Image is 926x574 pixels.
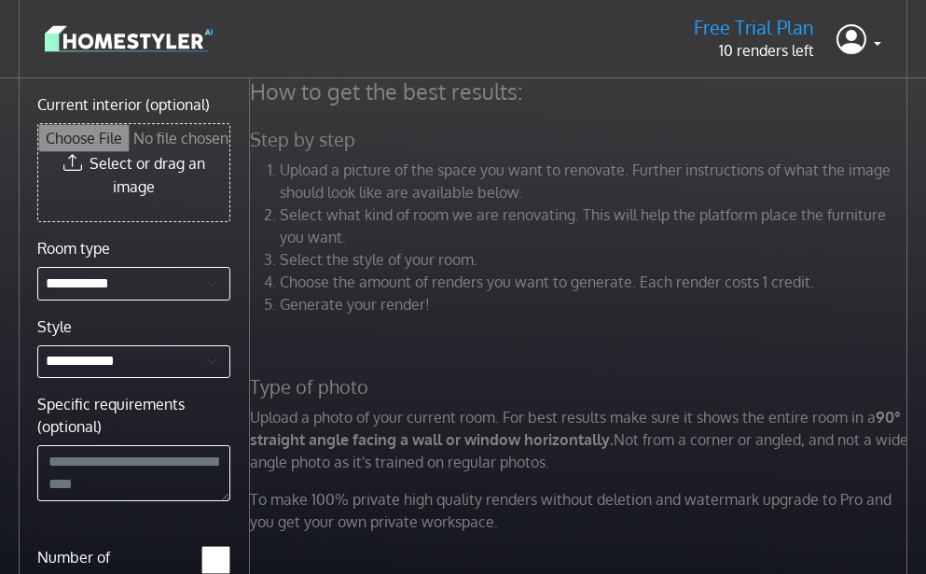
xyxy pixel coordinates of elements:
[239,488,923,533] p: To make 100% private high quality renders without deletion and watermark upgrade to Pro and you g...
[37,237,110,259] label: Room type
[280,293,912,315] li: Generate your render!
[239,375,923,399] h5: Type of photo
[280,248,912,271] li: Select the style of your room.
[239,128,923,151] h5: Step by step
[694,16,814,39] h5: Free Trial Plan
[280,159,912,203] li: Upload a picture of the space you want to renovate. Further instructions of what the image should...
[37,393,230,438] label: Specific requirements (optional)
[280,271,912,293] li: Choose the amount of renders you want to generate. Each render costs 1 credit.
[239,78,923,105] h4: How to get the best results:
[239,406,923,473] p: Upload a photo of your current room. For best results make sure it shows the entire room in a Not...
[37,315,72,338] label: Style
[45,22,213,55] img: logo-3de290ba35641baa71223ecac5eacb59cb85b4c7fdf211dc9aaecaaee71ea2f8.svg
[37,93,210,116] label: Current interior (optional)
[280,203,912,248] li: Select what kind of room we are renovating. This will help the platform place the furniture you w...
[694,39,814,62] p: 10 renders left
